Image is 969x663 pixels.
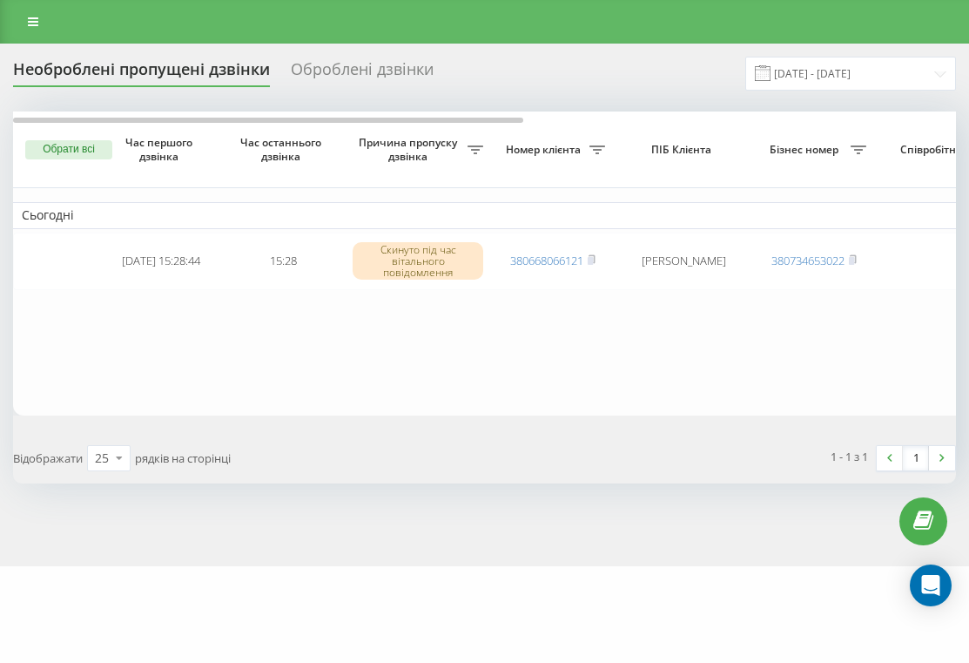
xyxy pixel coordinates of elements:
[353,136,468,163] span: Причина пропуску дзвінка
[291,60,434,87] div: Оброблені дзвінки
[100,233,222,290] td: [DATE] 15:28:44
[114,136,208,163] span: Час першого дзвінка
[13,450,83,466] span: Відображати
[501,143,589,157] span: Номер клієнта
[222,233,344,290] td: 15:28
[135,450,231,466] span: рядків на сторінці
[95,450,109,467] div: 25
[903,446,929,470] a: 1
[25,140,112,159] button: Обрати всі
[236,136,330,163] span: Час останнього дзвінка
[771,253,845,268] a: 380734653022
[831,448,868,465] div: 1 - 1 з 1
[910,565,952,606] div: Open Intercom Messenger
[629,143,738,157] span: ПІБ Клієнта
[353,242,483,281] div: Скинуто під час вітального повідомлення
[762,143,851,157] span: Бізнес номер
[13,60,270,87] div: Необроблені пропущені дзвінки
[510,253,583,268] a: 380668066121
[614,233,753,290] td: [PERSON_NAME]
